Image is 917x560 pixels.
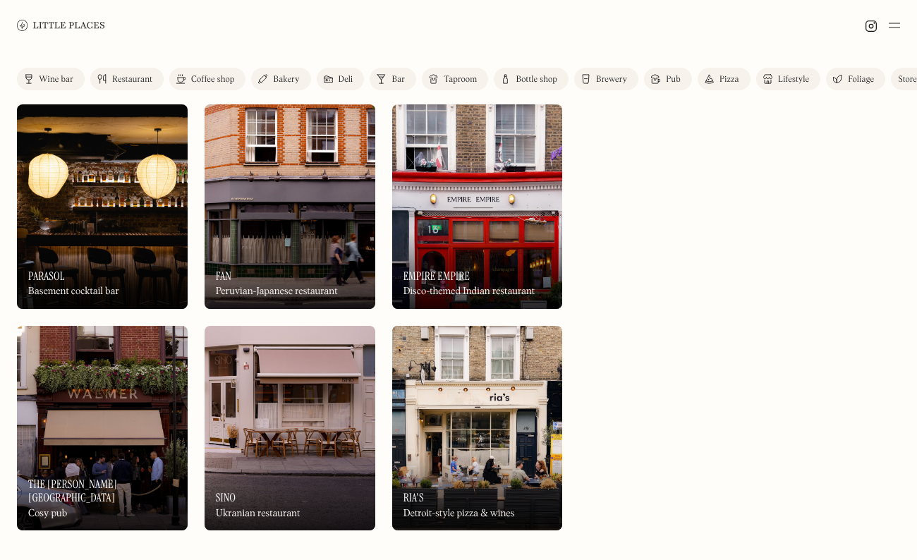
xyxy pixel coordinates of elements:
[698,68,751,90] a: Pizza
[370,68,416,90] a: Bar
[392,326,563,530] img: Ria's
[112,75,152,84] div: Restaurant
[444,75,477,84] div: Taproom
[17,104,188,309] img: Parasol
[826,68,885,90] a: Foliage
[17,104,188,309] a: ParasolParasolParasolBasement cocktail bar
[90,68,164,90] a: Restaurant
[391,75,405,84] div: Bar
[719,75,739,84] div: Pizza
[494,68,569,90] a: Bottle shop
[848,75,874,84] div: Foliage
[403,286,535,298] div: Disco-themed Indian restaurant
[216,269,231,283] h3: Fan
[205,104,375,309] img: Fan
[205,326,375,530] a: SinoSinoSinoUkranian restaurant
[251,68,310,90] a: Bakery
[39,75,73,84] div: Wine bar
[596,75,627,84] div: Brewery
[17,326,188,530] a: The Walmer CastleThe Walmer CastleThe [PERSON_NAME][GEOGRAPHIC_DATA]Cosy pub
[516,75,557,84] div: Bottle shop
[28,269,65,283] h3: Parasol
[666,75,681,84] div: Pub
[403,491,424,504] h3: Ria's
[191,75,234,84] div: Coffee shop
[392,326,563,530] a: Ria'sRia'sRia'sDetroit-style pizza & wines
[28,508,67,520] div: Cosy pub
[644,68,692,90] a: Pub
[216,508,300,520] div: Ukranian restaurant
[273,75,299,84] div: Bakery
[392,104,563,309] img: Empire Empire
[756,68,820,90] a: Lifestyle
[28,477,176,504] h3: The [PERSON_NAME][GEOGRAPHIC_DATA]
[422,68,488,90] a: Taproom
[317,68,365,90] a: Deli
[28,286,119,298] div: Basement cocktail bar
[205,104,375,309] a: FanFanFanPeruvian-Japanese restaurant
[403,269,470,283] h3: Empire Empire
[778,75,809,84] div: Lifestyle
[17,68,85,90] a: Wine bar
[216,491,236,504] h3: Sino
[392,104,563,309] a: Empire EmpireEmpire EmpireEmpire EmpireDisco-themed Indian restaurant
[17,326,188,530] img: The Walmer Castle
[205,326,375,530] img: Sino
[574,68,638,90] a: Brewery
[403,508,515,520] div: Detroit-style pizza & wines
[216,286,338,298] div: Peruvian-Japanese restaurant
[169,68,245,90] a: Coffee shop
[339,75,353,84] div: Deli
